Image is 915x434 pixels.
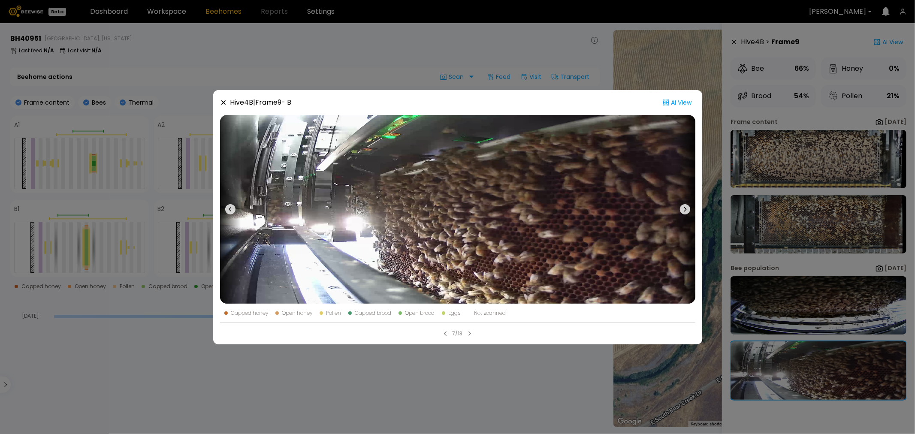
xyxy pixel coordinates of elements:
div: Capped brood [355,310,392,316]
div: Pollen [326,310,341,316]
div: Ai View [659,97,695,108]
img: 20250806_125456_-0700-b-2437-back-40951-CCYNNCCN.jpg [220,115,695,304]
span: - B [282,97,292,107]
div: Hive 4 B | [230,97,292,108]
div: Capped honey [231,310,269,316]
div: Open brood [405,310,435,316]
strong: Frame 9 [256,97,282,107]
div: Not scanned [474,310,506,316]
div: 7/13 [453,330,463,338]
div: Open honey [282,310,313,316]
div: Eggs [449,310,461,316]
